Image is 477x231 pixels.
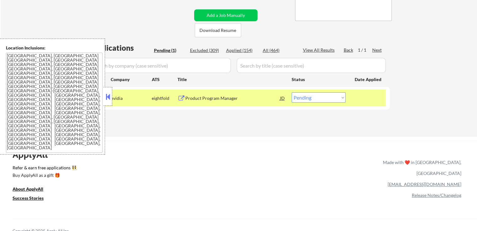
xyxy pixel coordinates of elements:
[195,23,241,37] button: Download Resume
[355,76,382,83] div: Date Applied
[13,172,75,180] a: Buy ApplyAll as a gift 🎁
[292,74,346,85] div: Status
[185,95,280,101] div: Product Program Manager
[412,192,461,198] a: Release Notes/Changelog
[194,9,257,21] button: Add a Job Manually
[178,76,286,83] div: Title
[237,58,386,73] input: Search by title (case sensitive)
[13,173,75,177] div: Buy ApplyAll as a gift 🎁
[344,47,354,53] div: Back
[190,47,221,54] div: Excluded (309)
[111,76,152,83] div: Company
[388,182,461,187] a: [EMAIL_ADDRESS][DOMAIN_NAME]
[152,95,178,101] div: eightfold
[111,95,152,101] div: nvidia
[13,186,43,192] u: About ApplyAll
[90,58,231,73] input: Search by company (case sensitive)
[90,44,152,52] div: Applications
[152,76,178,83] div: ATS
[226,47,257,54] div: Applied (154)
[279,92,286,104] div: JD
[372,47,382,53] div: Next
[13,166,252,172] a: Refer & earn free applications 👯‍♀️
[303,47,337,53] div: View All Results
[380,157,461,179] div: Made with ❤️ in [GEOGRAPHIC_DATA], [GEOGRAPHIC_DATA]
[13,149,55,160] div: ApplyAll
[13,195,44,201] u: Success Stories
[6,45,103,51] div: Location Inclusions:
[154,47,185,54] div: Pending (1)
[13,186,52,194] a: About ApplyAll
[358,47,372,53] div: 1 / 1
[263,47,294,54] div: All (464)
[13,195,52,203] a: Success Stories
